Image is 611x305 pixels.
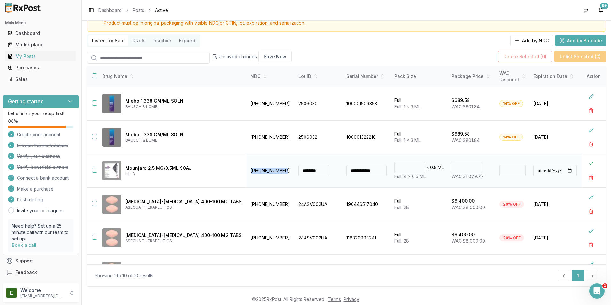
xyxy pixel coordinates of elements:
div: 9+ [600,3,608,9]
div: Product must be in original packaging with visible NDC or GTIN, lot, expiration, and serialization. [104,20,600,26]
button: 9+ [596,5,606,15]
div: Unsaved changes [212,51,292,62]
button: Delete [585,138,597,150]
td: 100001509353 [343,87,391,121]
span: Make a purchase [17,186,54,192]
span: Full: 1 x 3 ML [394,104,421,109]
td: 24asv002ua [295,255,343,288]
span: Create your account [17,131,60,138]
p: BAUSCH & LOMB [125,104,242,109]
a: Marketplace [5,39,76,51]
div: 14% OFF [499,134,523,141]
span: Full: 28 [394,238,409,244]
button: My Posts [3,51,79,61]
button: Edit [585,91,597,102]
td: Full [391,255,448,288]
img: RxPost Logo [3,3,43,13]
td: Full [391,87,448,121]
span: [DATE] [533,235,577,241]
p: $689.58 [452,97,470,104]
td: [PHONE_NUMBER] [247,87,295,121]
span: WAC: $801.84 [452,137,480,143]
div: 20% OFF [499,201,524,208]
p: $6,400.00 [452,198,475,204]
p: [MEDICAL_DATA]-[MEDICAL_DATA] 400-100 MG TABS [125,199,242,205]
span: Verify your business [17,153,60,160]
p: [EMAIL_ADDRESS][DOMAIN_NAME] [20,293,65,299]
img: Miebo 1.338 GM/ML SOLN [102,128,121,147]
p: LILLY [125,171,242,176]
button: Edit [585,225,597,237]
div: Serial Number [346,73,387,80]
p: [MEDICAL_DATA]-[MEDICAL_DATA] 400-100 MG TABS [125,232,242,239]
p: BAUSCH & LOMB [125,138,242,143]
div: NDC [251,73,291,80]
button: Delete [585,206,597,217]
a: Dashboard [98,7,122,13]
a: My Posts [5,51,76,62]
td: Full [391,121,448,154]
a: Posts [133,7,144,13]
a: Terms [328,296,341,302]
span: Connect a bank account [17,175,69,181]
span: WAC: $1,079.77 [452,174,484,179]
button: Listed for Sale [88,35,128,46]
div: My Posts [8,53,74,59]
button: Edit [585,124,597,136]
button: Dashboard [3,28,79,38]
button: Edit [585,259,597,270]
span: Post a listing [17,197,43,203]
button: Delete [585,172,597,184]
p: Let's finish your setup first! [8,110,73,117]
span: [DATE] [533,201,577,207]
p: Welcome [20,287,65,293]
button: Delete [585,105,597,116]
a: Privacy [344,296,359,302]
p: Miebo 1.338 GM/ML SOLN [125,131,242,138]
div: Marketplace [8,42,74,48]
span: Feedback [15,269,37,276]
td: [PHONE_NUMBER] [247,188,295,221]
button: Marketplace [3,40,79,50]
button: Add by NDC [510,35,553,46]
button: Purchases [3,63,79,73]
h3: Getting started [8,98,44,105]
div: Dashboard [8,30,74,36]
p: Need help? Set up a 25 minute call with our team to set up. [12,223,70,242]
p: $689.58 [452,131,470,137]
img: User avatar [6,288,17,298]
span: Full: 28 [394,205,409,210]
span: Browse the marketplace [17,142,68,149]
span: 88 % [8,118,18,124]
a: Dashboard [5,27,76,39]
p: Mounjaro 2.5 MG/0.5ML SOAJ [125,165,242,171]
td: 190446517040 [343,188,391,221]
div: WAC Discount [499,70,526,83]
p: ML [438,164,444,171]
button: Expired [175,35,199,46]
p: ASEGUA THERAPEUTICS [125,205,242,210]
button: Support [3,255,79,267]
button: Add by Barcode [555,35,606,46]
p: x [426,164,429,171]
img: Sofosbuvir-Velpatasvir 400-100 MG TABS [102,195,121,214]
div: Drug Name [102,73,242,80]
img: Miebo 1.338 GM/ML SOLN [102,94,121,113]
span: [DATE] [533,134,577,140]
button: Feedback [3,267,79,278]
td: 118320994241 [343,221,391,255]
td: [PHONE_NUMBER] [247,221,295,255]
span: Full: 4 x 0.5 ML [394,174,426,179]
a: Purchases [5,62,76,74]
td: Full [391,188,448,221]
h2: Main Menu [5,20,76,26]
div: Sales [8,76,74,82]
img: Sofosbuvir-Velpatasvir 400-100 MG TABS [102,228,121,247]
span: Active [155,7,168,13]
td: Full [391,221,448,255]
td: 2506032 [295,121,343,154]
nav: breadcrumb [98,7,168,13]
span: WAC: $801.84 [452,104,480,109]
span: WAC: $8,000.00 [452,205,485,210]
div: Expiration Date [533,73,577,80]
